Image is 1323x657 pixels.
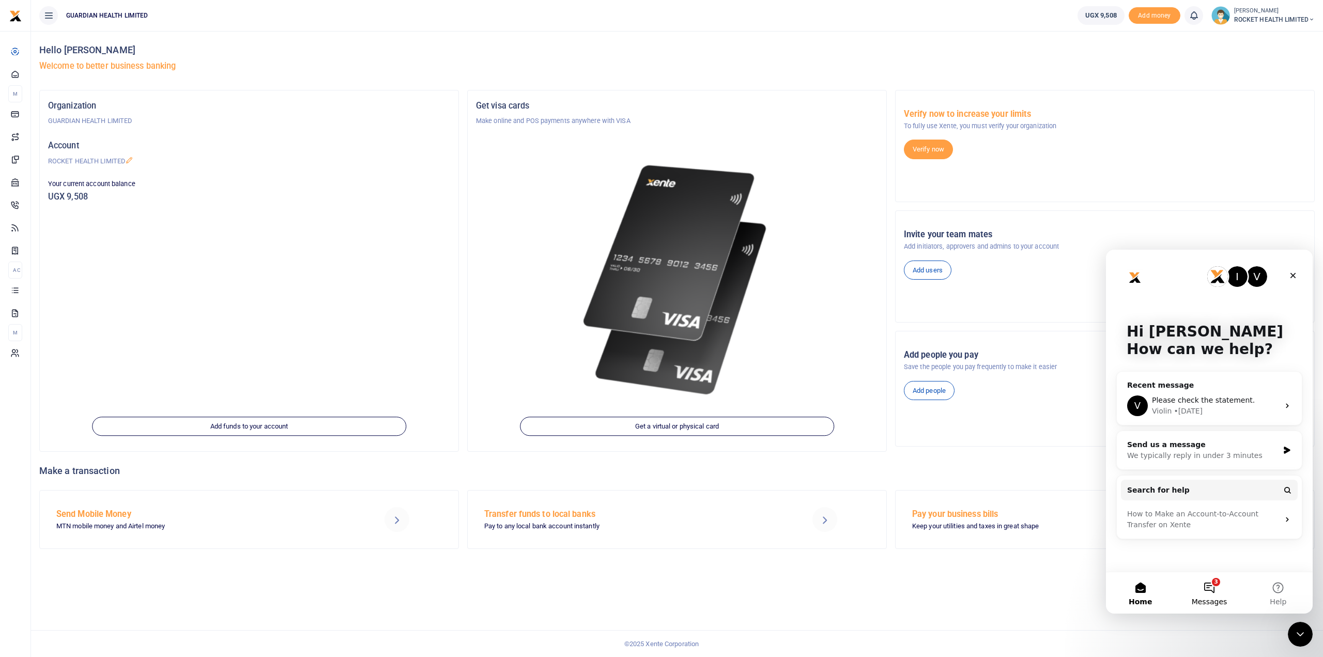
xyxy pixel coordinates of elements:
[1211,6,1315,25] a: profile-user [PERSON_NAME] ROCKET HEALTH LIMITED
[904,350,1306,360] h5: Add people you pay
[92,417,406,436] a: Add funds to your account
[904,109,1306,119] h5: Verify now to increase your limits
[476,116,878,126] p: Make online and POS payments anywhere with VISA
[484,521,772,532] p: Pay to any local bank account instantly
[1234,7,1315,16] small: [PERSON_NAME]
[1129,7,1180,24] li: Toup your wallet
[8,262,22,279] li: Ac
[476,101,878,111] h5: Get visa cards
[56,509,344,520] h5: Send Mobile Money
[39,44,1315,56] h4: Hello [PERSON_NAME]
[467,490,887,549] a: Transfer funds to local banks Pay to any local bank account instantly
[577,151,778,409] img: xente-_physical_cards.png
[1073,6,1129,25] li: Wallet ballance
[484,509,772,520] h5: Transfer funds to local banks
[39,490,459,549] a: Send Mobile Money MTN mobile money and Airtel money
[48,101,450,111] h5: Organization
[904,230,1306,240] h5: Invite your team mates
[904,121,1306,131] p: To fully use Xente, you must verify your organization
[56,521,344,532] p: MTN mobile money and Airtel money
[912,509,1199,520] h5: Pay your business bills
[48,179,450,189] p: Your current account balance
[1078,6,1125,25] a: UGX 9,508
[904,241,1306,252] p: Add initiators, approvers and admins to your account
[1211,6,1230,25] img: profile-user
[904,362,1306,372] p: Save the people you pay frequently to make it easier
[1106,250,1313,614] iframe: Intercom live chat
[8,85,22,102] li: M
[48,116,450,126] p: GUARDIAN HEALTH LIMITED
[48,192,450,202] h5: UGX 9,508
[1085,10,1117,21] span: UGX 9,508
[1234,15,1315,24] span: ROCKET HEALTH LIMITED
[904,140,953,159] a: Verify now
[912,521,1199,532] p: Keep your utilities and taxes in great shape
[62,11,152,20] span: GUARDIAN HEALTH LIMITED
[9,11,22,19] a: logo-small logo-large logo-large
[520,417,834,436] a: Get a virtual or physical card
[8,324,22,341] li: M
[48,141,450,151] h5: Account
[895,490,1315,549] a: Pay your business bills Keep your utilities and taxes in great shape
[1129,7,1180,24] span: Add money
[39,61,1315,71] h5: Welcome to better business banking
[904,261,951,280] a: Add users
[904,381,955,401] a: Add people
[48,156,450,166] p: ROCKET HEALTH LIMITED
[39,465,1315,477] h4: Make a transaction
[1129,11,1180,19] a: Add money
[9,10,22,22] img: logo-small
[1288,622,1313,647] iframe: Intercom live chat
